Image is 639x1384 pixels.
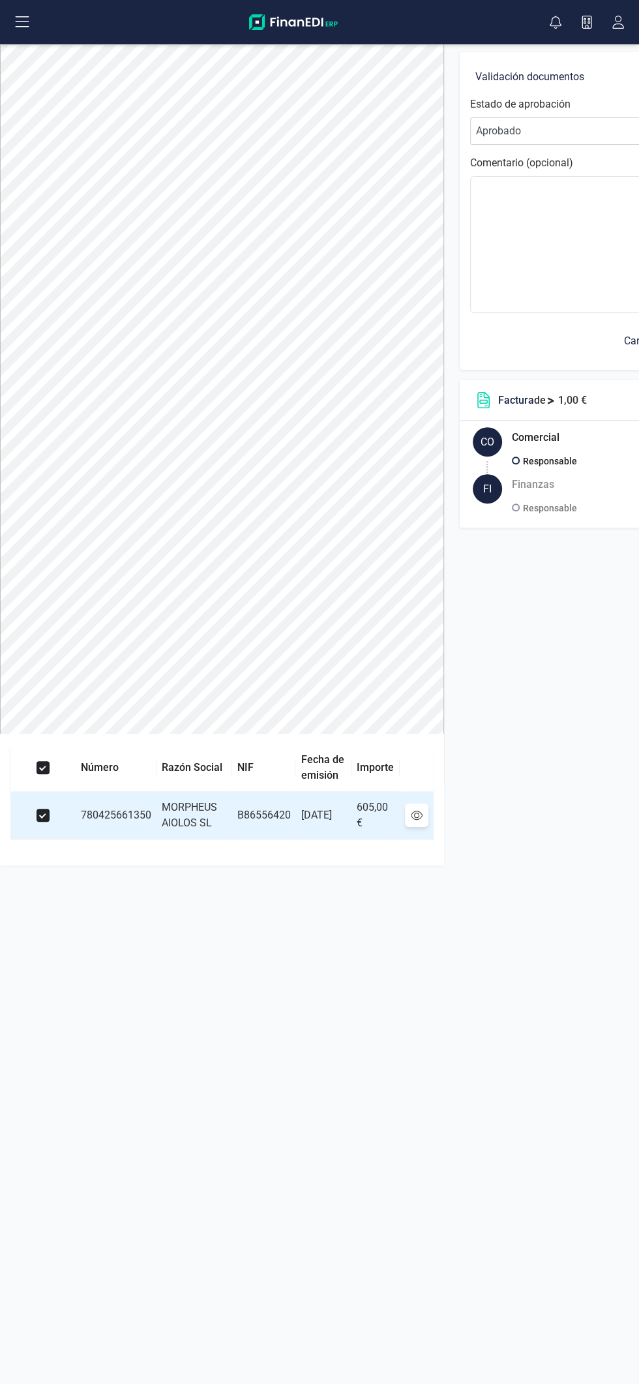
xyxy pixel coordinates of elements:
[156,744,231,792] th: Razón Social
[512,427,559,448] h5: Comercial
[498,393,587,408] p: de 1,00 €
[231,792,295,839] td: B86556420
[351,792,400,839] td: 605,00 €
[512,474,554,495] h5: Finanzas
[295,792,351,839] td: [DATE]
[231,744,295,792] th: NIF
[523,453,577,469] p: Responsable
[156,792,231,839] td: MORPHEUS AIOLOS SL
[473,427,502,457] div: CO
[473,474,502,504] div: FI
[295,744,351,792] th: Fecha de emisión
[498,394,534,406] span: Factura
[76,744,156,792] th: Número
[249,14,338,30] img: Logo Finanedi
[76,792,156,839] td: 780425661350
[523,500,577,516] p: Responsable
[470,97,571,112] label: Estado de aprobación
[470,155,573,171] label: Comentario (opcional)
[351,744,400,792] th: Importe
